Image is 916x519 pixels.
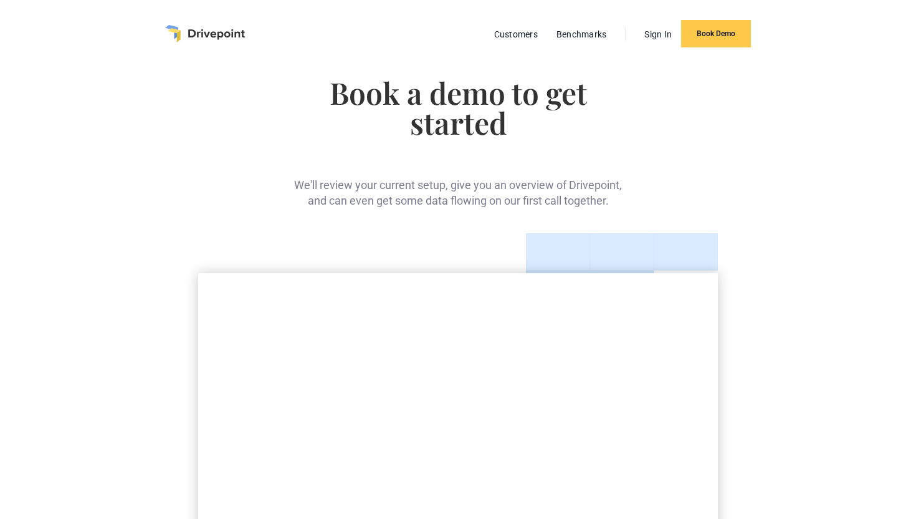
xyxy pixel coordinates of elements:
[291,77,626,137] h1: Book a demo to get started
[638,26,678,42] a: Sign In
[550,26,613,42] a: Benchmarks
[488,26,544,42] a: Customers
[165,25,245,42] a: home
[291,157,626,208] div: We'll review your current setup, give you an overview of Drivepoint, and can even get some data f...
[681,20,751,47] a: Book Demo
